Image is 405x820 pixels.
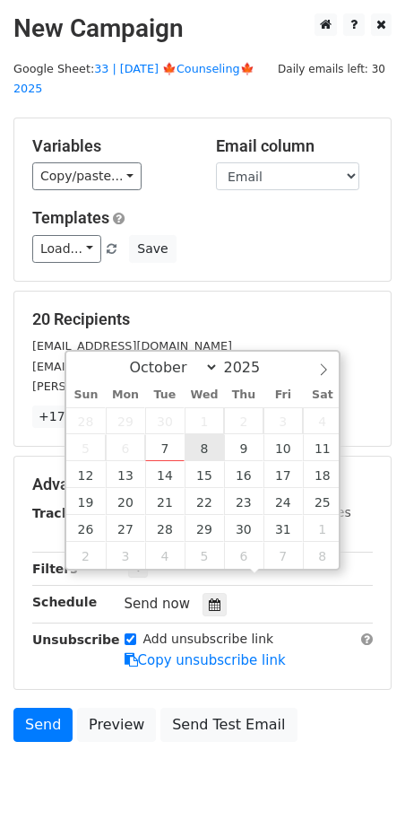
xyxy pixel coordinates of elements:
[32,235,101,263] a: Load...
[106,515,145,542] span: October 27, 2025
[77,708,156,742] a: Preview
[145,389,185,401] span: Tue
[271,59,392,79] span: Daily emails left: 30
[263,542,303,569] span: November 7, 2025
[185,488,224,515] span: October 22, 2025
[263,389,303,401] span: Fri
[145,488,185,515] span: October 21, 2025
[13,62,254,96] a: 33 | [DATE] 🍁Counseling🍁 2025
[303,434,342,461] span: October 11, 2025
[32,379,327,393] small: [PERSON_NAME][EMAIL_ADDRESS][DOMAIN_NAME]
[224,407,263,434] span: October 2, 2025
[303,407,342,434] span: October 4, 2025
[145,542,185,569] span: November 4, 2025
[145,515,185,542] span: October 28, 2025
[106,434,145,461] span: October 6, 2025
[32,310,373,329] h5: 20 Recipients
[216,136,373,156] h5: Email column
[185,461,224,488] span: October 15, 2025
[66,389,106,401] span: Sun
[106,542,145,569] span: November 3, 2025
[263,461,303,488] span: October 17, 2025
[32,632,120,647] strong: Unsubscribe
[224,461,263,488] span: October 16, 2025
[32,208,109,227] a: Templates
[106,407,145,434] span: September 29, 2025
[185,407,224,434] span: October 1, 2025
[32,136,189,156] h5: Variables
[145,407,185,434] span: September 30, 2025
[32,406,108,428] a: +17 more
[13,62,254,96] small: Google Sheet:
[280,503,350,522] label: UTM Codes
[129,235,176,263] button: Save
[106,461,145,488] span: October 13, 2025
[32,506,92,520] strong: Tracking
[303,515,342,542] span: November 1, 2025
[13,13,392,44] h2: New Campaign
[263,488,303,515] span: October 24, 2025
[32,475,373,494] h5: Advanced
[125,596,191,612] span: Send now
[66,515,106,542] span: October 26, 2025
[125,652,286,668] a: Copy unsubscribe link
[185,542,224,569] span: November 5, 2025
[303,542,342,569] span: November 8, 2025
[32,562,78,576] strong: Filters
[224,515,263,542] span: October 30, 2025
[106,389,145,401] span: Mon
[263,434,303,461] span: October 10, 2025
[263,407,303,434] span: October 3, 2025
[32,595,97,609] strong: Schedule
[66,434,106,461] span: October 5, 2025
[315,734,405,820] iframe: Chat Widget
[219,359,283,376] input: Year
[263,515,303,542] span: October 31, 2025
[224,488,263,515] span: October 23, 2025
[185,515,224,542] span: October 29, 2025
[271,62,392,75] a: Daily emails left: 30
[13,708,73,742] a: Send
[32,360,232,373] small: [EMAIL_ADDRESS][DOMAIN_NAME]
[145,461,185,488] span: October 14, 2025
[185,434,224,461] span: October 8, 2025
[66,488,106,515] span: October 19, 2025
[160,708,297,742] a: Send Test Email
[66,407,106,434] span: September 28, 2025
[303,389,342,401] span: Sat
[224,434,263,461] span: October 9, 2025
[66,542,106,569] span: November 2, 2025
[303,488,342,515] span: October 25, 2025
[145,434,185,461] span: October 7, 2025
[224,542,263,569] span: November 6, 2025
[185,389,224,401] span: Wed
[143,630,274,649] label: Add unsubscribe link
[66,461,106,488] span: October 12, 2025
[32,339,232,353] small: [EMAIL_ADDRESS][DOMAIN_NAME]
[224,389,263,401] span: Thu
[106,488,145,515] span: October 20, 2025
[32,162,142,190] a: Copy/paste...
[303,461,342,488] span: October 18, 2025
